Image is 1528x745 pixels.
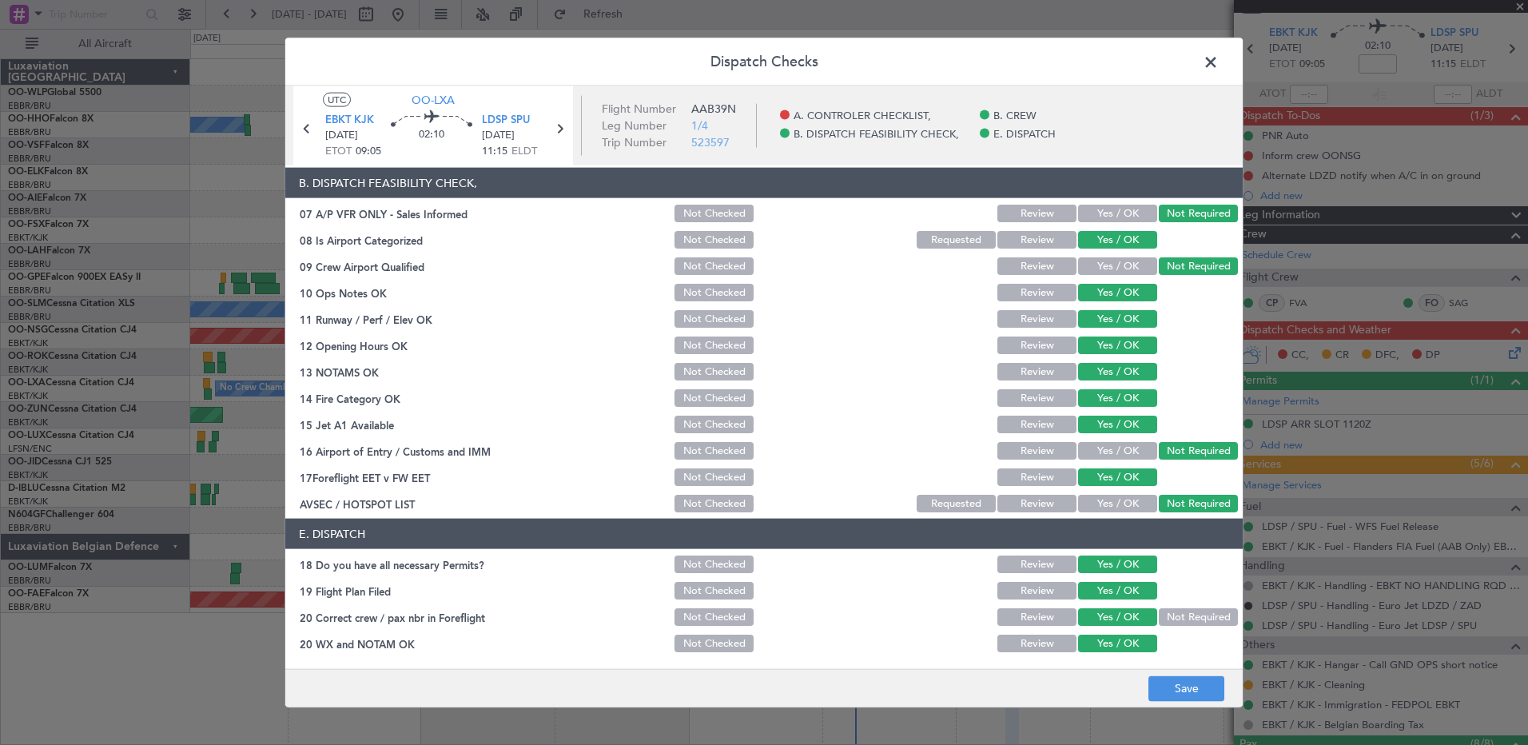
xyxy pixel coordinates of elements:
button: Not Required [1159,442,1238,460]
button: Not Required [1159,608,1238,626]
header: Dispatch Checks [285,38,1243,86]
button: Not Required [1159,495,1238,512]
button: Not Required [1159,257,1238,275]
button: Not Required [1159,205,1238,222]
